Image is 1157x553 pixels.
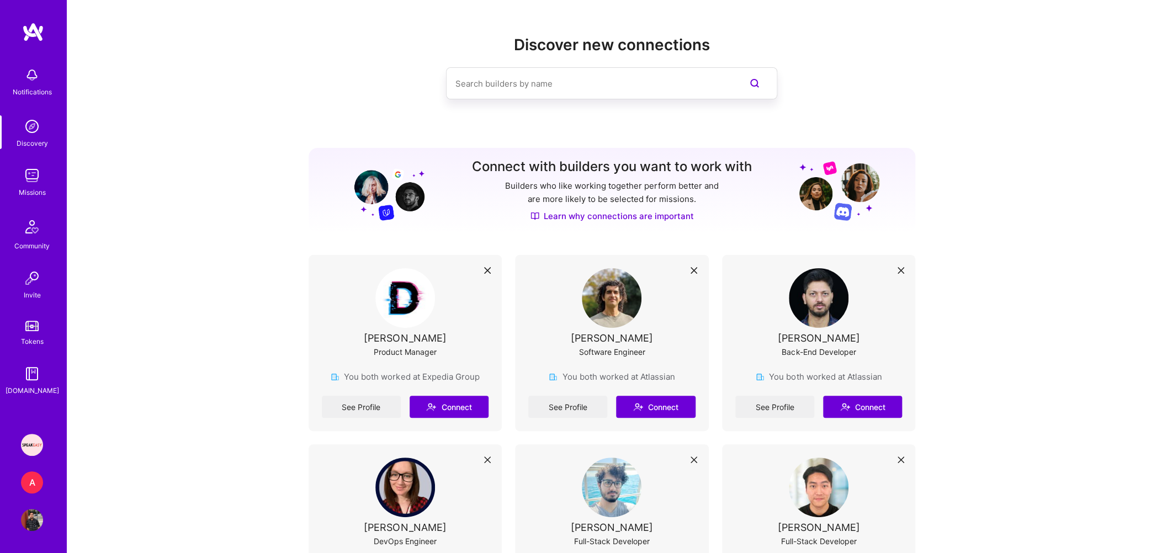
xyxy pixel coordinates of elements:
img: User Avatar [375,268,435,328]
a: See Profile [322,396,401,418]
div: Software Engineer [578,346,645,358]
img: User Avatar [582,458,641,517]
a: See Profile [735,396,814,418]
img: company icon [331,373,339,381]
i: icon Connect [426,402,436,412]
div: You both worked at Atlassian [756,371,882,382]
div: [PERSON_NAME] [778,522,860,533]
div: Invite [24,289,41,301]
button: Connect [823,396,902,418]
div: [DOMAIN_NAME] [6,385,59,396]
img: Grow your network [344,160,424,221]
h3: Connect with builders you want to work with [472,159,752,175]
img: Grow your network [799,161,879,221]
img: User Avatar [582,268,641,328]
div: [PERSON_NAME] [778,332,860,344]
i: icon Close [898,456,904,463]
i: icon Close [484,456,491,463]
i: icon Close [898,267,904,274]
img: discovery [21,115,43,137]
img: guide book [21,363,43,385]
input: Search builders by name [455,70,724,98]
a: Learn why connections are important [530,210,694,222]
a: See Profile [528,396,607,418]
div: A [21,471,43,493]
img: company icon [756,373,765,381]
div: DevOps Engineer [374,535,437,547]
p: Builders who like working together perform better and are more likely to be selected for missions. [503,179,721,206]
img: Discover [530,211,539,221]
img: teamwork [21,164,43,187]
img: Speakeasy: Software Engineer to help Customers write custom functions [21,434,43,456]
i: icon SearchPurple [748,77,761,90]
div: Missions [19,187,46,198]
div: [PERSON_NAME] [571,522,653,533]
div: [PERSON_NAME] [364,522,446,533]
h2: Discover new connections [309,36,916,54]
div: Product Manager [374,346,437,358]
a: Speakeasy: Software Engineer to help Customers write custom functions [18,434,46,456]
div: Community [14,240,50,252]
div: [PERSON_NAME] [571,332,653,344]
div: Notifications [13,86,52,98]
div: [PERSON_NAME] [364,332,446,344]
img: User Avatar [375,458,435,517]
img: tokens [25,321,39,331]
div: Full-Stack Developer [574,535,650,547]
div: You both worked at Atlassian [549,371,675,382]
a: User Avatar [18,509,46,531]
div: You both worked at Expedia Group [331,371,479,382]
img: User Avatar [789,268,848,328]
img: User Avatar [789,458,848,517]
img: company icon [549,373,558,381]
img: User Avatar [21,509,43,531]
div: Tokens [21,336,44,347]
a: A [18,471,46,493]
img: Community [19,214,45,240]
i: icon Connect [840,402,850,412]
button: Connect [616,396,695,418]
i: icon Connect [633,402,643,412]
button: Connect [410,396,489,418]
i: icon Close [691,456,697,463]
img: bell [21,64,43,86]
div: Discovery [17,137,48,149]
img: logo [22,22,44,42]
div: Back-End Developer [782,346,856,358]
img: Invite [21,267,43,289]
i: icon Close [691,267,697,274]
div: Full-Stack Developer [781,535,857,547]
i: icon Close [484,267,491,274]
